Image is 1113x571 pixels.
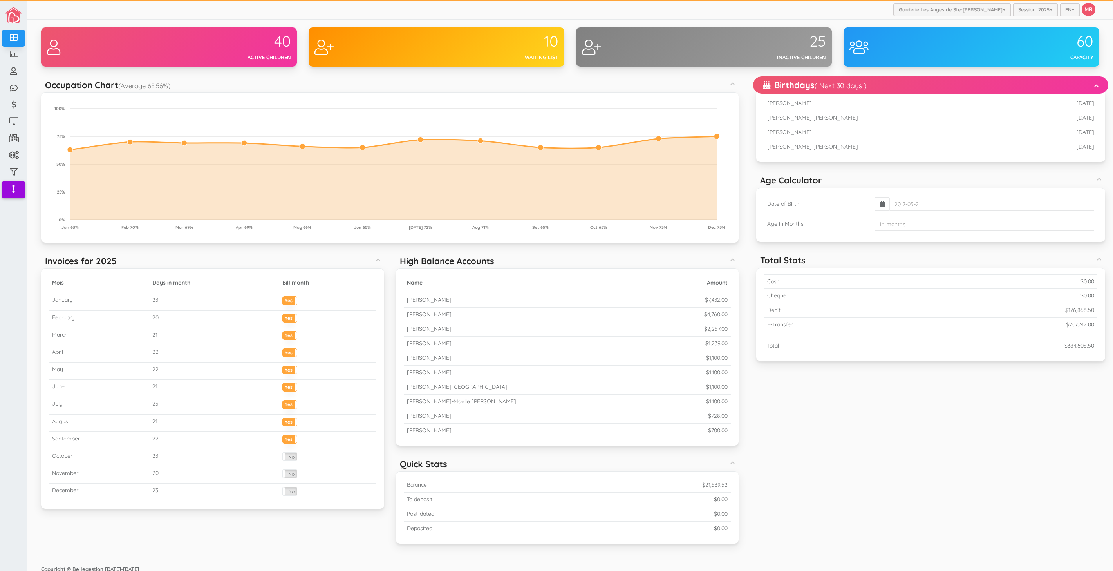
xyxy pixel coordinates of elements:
[437,54,559,61] div: Waiting list
[572,522,731,536] td: $0.00
[1080,540,1105,563] iframe: chat widget
[283,297,297,303] label: Yes
[49,431,149,449] td: September
[705,340,728,347] small: $1,239.00
[667,280,728,286] h5: Amount
[169,33,291,50] div: 40
[706,383,728,390] small: $1,100.00
[404,493,572,507] td: To deposit
[706,354,728,361] small: $1,100.00
[149,397,279,414] td: 23
[49,414,149,431] td: August
[149,363,279,380] td: 22
[708,225,725,230] tspan: Dec 75%
[407,325,452,332] small: [PERSON_NAME]
[407,398,516,405] small: [PERSON_NAME]-Maelle [PERSON_NAME]
[283,349,297,355] label: Yes
[56,161,65,167] tspan: 50%
[409,225,432,230] tspan: [DATE] 72%
[283,418,297,424] label: Yes
[54,106,65,111] tspan: 100%
[764,214,871,234] td: Age in Months
[764,339,920,353] td: Total
[49,293,149,310] td: January
[283,453,297,460] label: No
[149,484,279,501] td: 23
[889,198,1094,211] input: 2017-05-21
[52,280,146,286] h5: Mois
[407,369,452,376] small: [PERSON_NAME]
[572,478,731,493] td: $21,539.52
[293,225,311,230] tspan: May 66%
[49,363,149,380] td: May
[764,274,920,289] td: Cash
[283,366,297,372] label: Yes
[49,466,149,484] td: November
[149,328,279,345] td: 21
[45,80,170,90] h5: Occupation Chart
[764,96,1031,111] td: [PERSON_NAME]
[400,459,447,469] h5: Quick Stats
[169,54,291,61] div: Active children
[708,412,728,419] small: $728.00
[404,522,572,536] td: Deposited
[572,493,731,507] td: $0.00
[764,318,920,332] td: E-Transfer
[400,256,494,266] h5: High Balance Accounts
[283,401,297,406] label: Yes
[49,345,149,362] td: April
[152,280,276,286] h5: Days in month
[407,311,452,318] small: [PERSON_NAME]
[764,111,1031,125] td: [PERSON_NAME] [PERSON_NAME]
[354,225,371,230] tspan: Jun 65%
[920,274,1097,289] td: $0.00
[404,507,572,522] td: Post-dated
[283,332,297,337] label: Yes
[1031,111,1097,125] td: [DATE]
[407,340,452,347] small: [PERSON_NAME]
[404,478,572,493] td: Balance
[407,280,661,286] h5: Name
[532,225,549,230] tspan: Set 65%
[45,256,117,266] h5: Invoices for 2025
[760,176,822,185] h5: Age Calculator
[704,325,728,332] small: $2,257.00
[121,225,139,230] tspan: Feb 70%
[764,125,1031,140] td: [PERSON_NAME]
[472,225,489,230] tspan: Aug 71%
[57,189,65,195] tspan: 25%
[49,328,149,345] td: March
[920,318,1097,332] td: $207,742.00
[764,194,871,214] td: Date of Birth
[283,435,297,441] label: Yes
[149,345,279,362] td: 22
[764,140,1031,154] td: [PERSON_NAME] [PERSON_NAME]
[149,380,279,397] td: 21
[49,397,149,414] td: July
[49,380,149,397] td: June
[61,225,79,230] tspan: Jan 63%
[149,431,279,449] td: 22
[57,134,65,139] tspan: 75%
[149,310,279,328] td: 20
[920,339,1097,353] td: $384,608.50
[283,383,297,389] label: Yes
[572,507,731,522] td: $0.00
[650,225,667,230] tspan: Nov 73%
[407,383,508,390] small: [PERSON_NAME][GEOGRAPHIC_DATA]
[920,289,1097,303] td: $0.00
[704,311,728,318] small: $4,760.00
[49,449,149,466] td: October
[149,466,279,484] td: 20
[149,449,279,466] td: 23
[407,296,452,303] small: [PERSON_NAME]
[282,280,373,286] h5: Bill month
[590,225,607,230] tspan: Oct 65%
[763,80,867,90] h5: Birthdays
[706,369,728,376] small: $1,100.00
[149,414,279,431] td: 21
[764,303,920,318] td: Debit
[815,81,867,90] small: ( Next 30 days )
[5,7,22,23] img: image
[704,54,826,61] div: Inactive children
